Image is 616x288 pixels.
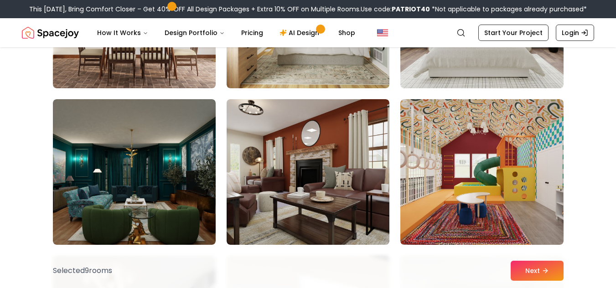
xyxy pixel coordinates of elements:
span: Use code: [361,5,430,14]
span: *Not applicable to packages already purchased* [430,5,587,14]
a: Shop [331,24,362,42]
nav: Main [90,24,362,42]
img: United States [377,27,388,38]
a: Pricing [234,24,270,42]
button: Next [511,261,564,281]
button: How It Works [90,24,155,42]
a: Login [556,25,594,41]
p: Selected 9 room s [53,265,112,276]
nav: Global [22,18,594,47]
a: Start Your Project [478,25,549,41]
img: Spacejoy Logo [22,24,79,42]
div: This [DATE], Bring Comfort Closer – Get 40% OFF All Design Packages + Extra 10% OFF on Multiple R... [29,5,587,14]
button: Design Portfolio [157,24,232,42]
a: Spacejoy [22,24,79,42]
img: Room room-9 [400,99,563,245]
a: AI Design [272,24,329,42]
img: Room room-7 [53,99,216,245]
b: PATRIOT40 [392,5,430,14]
img: Room room-8 [227,99,389,245]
